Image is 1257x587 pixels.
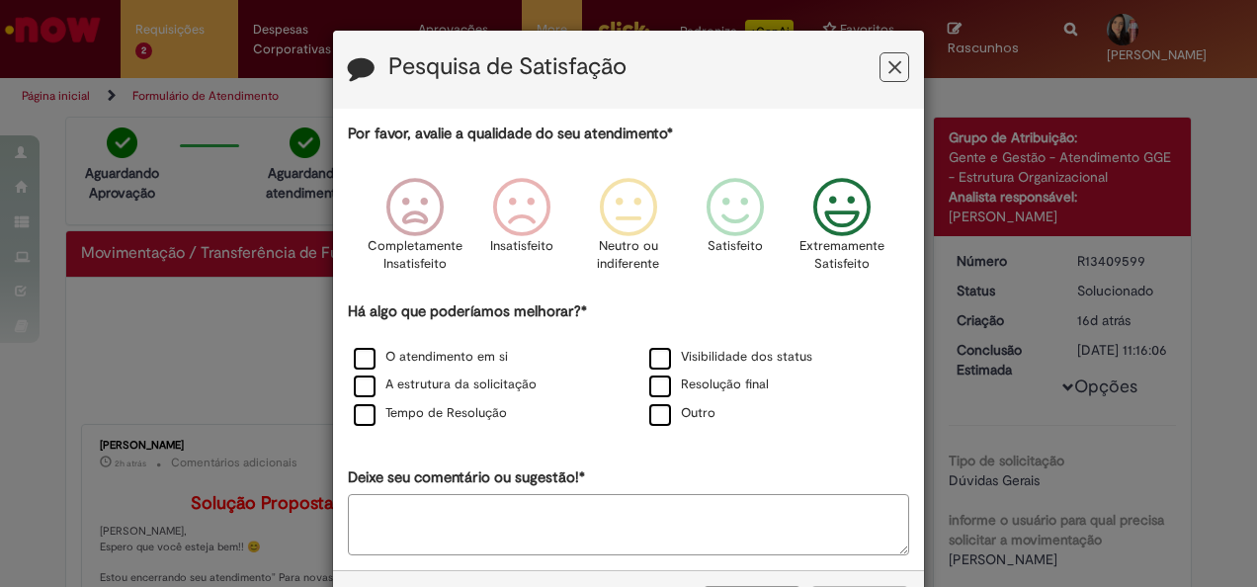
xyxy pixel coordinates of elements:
[649,376,769,394] label: Resolução final
[354,348,508,367] label: O atendimento em si
[593,237,664,274] p: Neutro ou indiferente
[348,124,673,144] label: Por favor, avalie a qualidade do seu atendimento*
[388,54,627,80] label: Pesquisa de Satisfação
[471,163,572,298] div: Insatisfeito
[578,163,679,298] div: Neutro ou indiferente
[348,301,909,429] div: Há algo que poderíamos melhorar?*
[368,237,462,274] p: Completamente Insatisfeito
[490,237,553,256] p: Insatisfeito
[649,348,812,367] label: Visibilidade dos status
[799,237,884,274] p: Extremamente Satisfeito
[354,404,507,423] label: Tempo de Resolução
[685,163,786,298] div: Satisfeito
[348,467,585,488] label: Deixe seu comentário ou sugestão!*
[364,163,464,298] div: Completamente Insatisfeito
[792,163,892,298] div: Extremamente Satisfeito
[708,237,763,256] p: Satisfeito
[649,404,715,423] label: Outro
[354,376,537,394] label: A estrutura da solicitação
